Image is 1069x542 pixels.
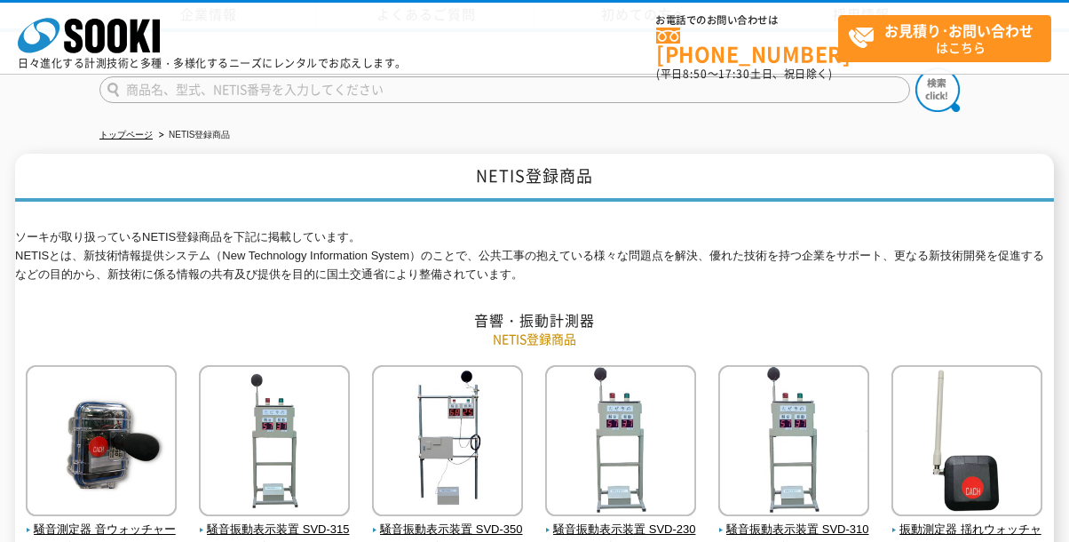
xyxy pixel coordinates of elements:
[915,68,960,112] img: btn_search.png
[372,365,523,521] img: 騒音振動表示装置 SVD-350
[26,505,178,540] a: 騒音測定器 音ウォッチャー
[18,58,407,68] p: 日々進化する計測技術と多種・多様化するニーズにレンタルでお応えします。
[683,66,708,82] span: 8:50
[848,16,1050,60] span: はこちら
[15,154,1054,203] h1: NETIS登録商品
[15,228,1054,283] p: ソーキが取り扱っているNETIS登録商品を下記に掲載しています。 NETISとは、新技術情報提供システム（New Technology Information System）のことで、公共工事の...
[718,505,870,540] a: 騒音振動表示装置 SVD-310
[545,365,696,521] img: 騒音振動表示装置 SVD-230
[155,126,230,145] li: NETIS登録商品
[545,505,697,540] a: 騒音振動表示装置 SVD-230
[199,365,350,521] img: 騒音振動表示装置 SVD-315
[199,521,351,539] span: 騒音振動表示装置 SVD-315
[199,505,351,540] a: 騒音振動表示装置 SVD-315
[26,521,178,539] span: 騒音測定器 音ウォッチャー
[838,15,1051,62] a: お見積り･お問い合わせはこちら
[656,15,838,26] span: お電話でのお問い合わせは
[99,76,910,103] input: 商品名、型式、NETIS番号を入力してください
[372,521,524,539] span: 騒音振動表示装置 SVD-350
[15,330,1054,348] p: NETIS登録商品
[718,66,750,82] span: 17:30
[15,311,1054,330] h2: 音響・振動計測器
[99,130,153,139] a: トップページ
[891,365,1042,521] img: 振動測定器 揺れウォッチャー
[656,28,838,64] a: [PHONE_NUMBER]
[718,521,870,539] span: 騒音振動表示装置 SVD-310
[884,20,1033,41] strong: お見積り･お問い合わせ
[545,521,697,539] span: 騒音振動表示装置 SVD-230
[718,365,869,521] img: 騒音振動表示装置 SVD-310
[26,365,177,521] img: 騒音測定器 音ウォッチャー
[372,505,524,540] a: 騒音振動表示装置 SVD-350
[656,66,832,82] span: (平日 ～ 土日、祝日除く)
